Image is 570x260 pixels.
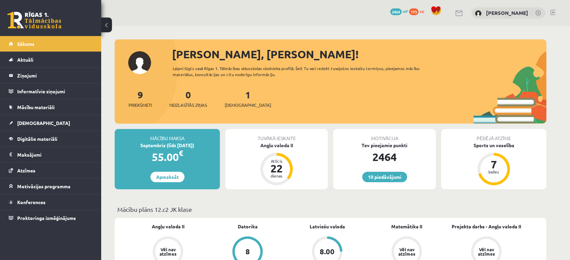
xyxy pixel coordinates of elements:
p: Mācību plāns 12.c2 JK klase [117,205,544,214]
a: 2464 mP [390,8,408,14]
div: Vēl nav atzīmes [397,247,416,256]
div: Pēdējā atzīme [441,129,546,142]
a: 9Priekšmeti [129,89,152,108]
span: mP [403,8,408,14]
a: 173 xp [409,8,427,14]
a: Motivācijas programma [9,178,93,194]
div: Tev pieejamie punkti [333,142,436,149]
div: Vēl nav atzīmes [477,247,496,256]
div: 55.00 [115,149,220,165]
span: Priekšmeti [129,102,152,108]
div: Motivācija [333,129,436,142]
div: Laipni lūgts savā Rīgas 1. Tālmācības vidusskolas skolnieka profilā. Šeit Tu vari redzēt tuvojošo... [173,65,432,77]
span: Digitālie materiāli [17,136,57,142]
a: Angļu valoda II [152,223,184,230]
div: Atlicis [266,159,287,163]
div: 2464 [333,149,436,165]
a: Mācību materiāli [9,99,93,115]
a: Sākums [9,36,93,52]
div: Sports un veselība [441,142,546,149]
a: Atzīmes [9,163,93,178]
span: 2464 [390,8,402,15]
a: 10 piedāvājumi [362,172,407,182]
span: Konferences [17,199,46,205]
a: Latviešu valoda [310,223,345,230]
a: Konferences [9,194,93,210]
legend: Informatīvie ziņojumi [17,84,93,99]
span: Aktuāli [17,57,33,63]
legend: Maksājumi [17,147,93,162]
legend: Ziņojumi [17,68,93,83]
a: Datorika [238,223,258,230]
a: Apmaksāt [150,172,184,182]
div: Mācību maksa [115,129,220,142]
div: Angļu valoda II [225,142,328,149]
a: Rīgas 1. Tālmācības vidusskola [7,12,61,29]
a: Angļu valoda II Atlicis 22 dienas [225,142,328,186]
span: Atzīmes [17,167,35,173]
div: 8 [246,248,250,255]
span: [DEMOGRAPHIC_DATA] [17,120,70,126]
a: Ziņojumi [9,68,93,83]
span: € [179,148,183,158]
span: Proktoringa izmēģinājums [17,215,76,221]
a: Digitālie materiāli [9,131,93,147]
span: Mācību materiāli [17,104,55,110]
span: Motivācijas programma [17,183,70,189]
div: 22 [266,163,287,174]
a: Maksājumi [9,147,93,162]
div: 8.00 [320,248,335,255]
a: 1[DEMOGRAPHIC_DATA] [225,89,271,108]
div: Vēl nav atzīmes [159,247,177,256]
a: Sports un veselība 7 balles [441,142,546,186]
img: Jekaterina Zeļeņina [475,10,482,17]
div: Tuvākā ieskaite [225,129,328,142]
a: Matemātika II [391,223,422,230]
span: 173 [409,8,419,15]
span: [DEMOGRAPHIC_DATA] [225,102,271,108]
a: Proktoringa izmēģinājums [9,210,93,226]
span: Neizlasītās ziņas [169,102,207,108]
span: Sākums [17,41,34,47]
div: 7 [484,159,504,170]
div: dienas [266,174,287,178]
span: xp [420,8,424,14]
a: Projekta darbs - Angļu valoda II [452,223,521,230]
a: 0Neizlasītās ziņas [169,89,207,108]
a: [PERSON_NAME] [486,9,528,16]
a: Aktuāli [9,52,93,67]
a: Informatīvie ziņojumi [9,84,93,99]
a: [DEMOGRAPHIC_DATA] [9,115,93,131]
div: [PERSON_NAME], [PERSON_NAME]! [172,46,546,62]
div: Septembris (līdz [DATE]) [115,142,220,149]
div: balles [484,170,504,174]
